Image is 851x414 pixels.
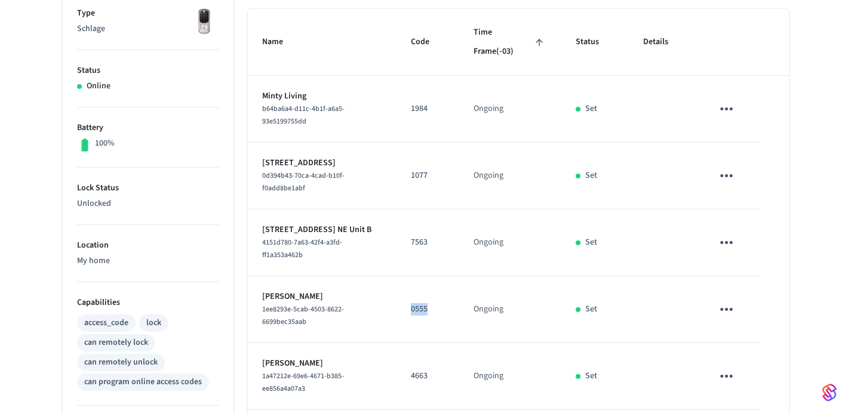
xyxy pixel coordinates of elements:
[459,143,561,209] td: Ongoing
[262,371,344,394] span: 1a47212e-69e6-4671-b385-ee856a4a07a3
[95,137,115,150] p: 100%
[585,303,597,316] p: Set
[411,236,445,249] p: 7563
[189,7,219,37] img: Yale Assure Touchscreen Wifi Smart Lock, Satin Nickel, Front
[643,33,684,51] span: Details
[77,182,219,194] p: Lock Status
[84,336,148,349] div: can remotely lock
[77,255,219,267] p: My home
[146,317,161,329] div: lock
[84,356,158,369] div: can remotely unlock
[822,383,837,402] img: SeamLogoGradient.69752ec5.svg
[262,304,344,327] span: 1ee8293e-5cab-4503-8622-6699bec35aab
[411,169,445,182] p: 1077
[77,23,219,35] p: Schlage
[262,224,383,236] p: [STREET_ADDRESS] NE Unit B
[77,296,219,309] p: Capabilities
[459,209,561,276] td: Ongoing
[459,76,561,143] td: Ongoing
[84,376,202,388] div: can program online access codes
[411,370,445,382] p: 4663
[77,197,219,210] p: Unlocked
[576,33,615,51] span: Status
[77,7,219,20] p: Type
[585,103,597,115] p: Set
[262,357,383,370] p: [PERSON_NAME]
[585,370,597,382] p: Set
[411,103,445,115] p: 1984
[262,90,383,103] p: Minty Living
[262,291,383,303] p: [PERSON_NAME]
[459,343,561,410] td: Ongoing
[77,122,219,134] p: Battery
[262,171,345,193] span: 0d394b43-70ca-4cad-b10f-f0add8be1abf
[84,317,128,329] div: access_code
[262,33,299,51] span: Name
[262,104,345,126] span: b64ba6a4-d11c-4b1f-a6a5-93e5199755dd
[262,157,383,169] p: [STREET_ADDRESS]
[585,169,597,182] p: Set
[77,64,219,77] p: Status
[262,237,342,260] span: 4151d780-7a63-42f4-a3fd-ff1a353a462b
[87,80,110,92] p: Online
[474,23,547,61] span: Time Frame(-03)
[411,33,445,51] span: Code
[411,303,445,316] p: 0555
[585,236,597,249] p: Set
[459,276,561,343] td: Ongoing
[77,239,219,252] p: Location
